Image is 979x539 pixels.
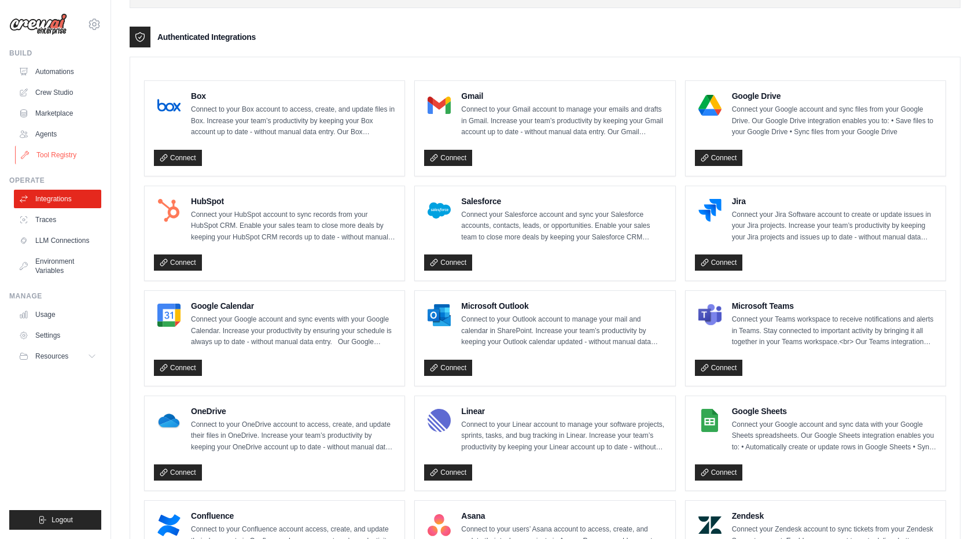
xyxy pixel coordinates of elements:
p: Connect to your Linear account to manage your software projects, sprints, tasks, and bug tracking... [461,419,665,453]
p: Connect your Google account and sync data with your Google Sheets spreadsheets. Our Google Sheets... [732,419,936,453]
h4: Google Calendar [191,300,395,312]
img: Confluence Logo [157,514,181,537]
a: Connect [154,360,202,376]
a: Connect [154,464,202,481]
a: Tool Registry [15,146,102,164]
p: Connect your Google account and sync events with your Google Calendar. Increase your productivity... [191,314,395,348]
h4: Confluence [191,510,395,522]
h4: Salesforce [461,195,665,207]
a: Crew Studio [14,83,101,102]
img: OneDrive Logo [157,409,181,432]
h4: Microsoft Teams [732,300,936,312]
a: Agents [14,125,101,143]
img: Google Sheets Logo [698,409,722,432]
h3: Authenticated Integrations [157,31,256,43]
img: Gmail Logo [428,94,451,117]
h4: Linear [461,405,665,417]
a: Connect [695,464,743,481]
p: Connect to your Box account to access, create, and update files in Box. Increase your team’s prod... [191,104,395,138]
a: Connect [695,150,743,166]
h4: Box [191,90,395,102]
img: Google Drive Logo [698,94,722,117]
span: Resources [35,352,68,361]
a: Connect [695,254,743,271]
img: Box Logo [157,94,181,117]
img: Asana Logo [428,514,451,537]
img: Zendesk Logo [698,514,722,537]
h4: Google Sheets [732,405,936,417]
p: Connect your Salesforce account and sync your Salesforce accounts, contacts, leads, or opportunit... [461,209,665,243]
p: Connect to your OneDrive account to access, create, and update their files in OneDrive. Increase ... [191,419,395,453]
button: Resources [14,347,101,366]
p: Connect to your Outlook account to manage your mail and calendar in SharePoint. Increase your tea... [461,314,665,348]
img: HubSpot Logo [157,199,181,222]
a: Connect [154,254,202,271]
span: Logout [51,515,73,525]
a: Automations [14,62,101,81]
a: Settings [14,326,101,345]
h4: Microsoft Outlook [461,300,665,312]
p: Connect your HubSpot account to sync records from your HubSpot CRM. Enable your sales team to clo... [191,209,395,243]
img: Linear Logo [428,409,451,432]
p: Connect your Teams workspace to receive notifications and alerts in Teams. Stay connected to impo... [732,314,936,348]
img: Salesforce Logo [428,199,451,222]
a: Connect [424,254,472,271]
img: Logo [9,13,67,35]
h4: Zendesk [732,510,936,522]
h4: OneDrive [191,405,395,417]
img: Google Calendar Logo [157,304,181,327]
img: Microsoft Outlook Logo [428,304,451,327]
div: Operate [9,176,101,185]
h4: Gmail [461,90,665,102]
img: Microsoft Teams Logo [698,304,722,327]
h4: Google Drive [732,90,936,102]
img: Jira Logo [698,199,722,222]
a: LLM Connections [14,231,101,250]
a: Integrations [14,190,101,208]
h4: Asana [461,510,665,522]
p: Connect to your Gmail account to manage your emails and drafts in Gmail. Increase your team’s pro... [461,104,665,138]
a: Connect [695,360,743,376]
p: Connect your Google account and sync files from your Google Drive. Our Google Drive integration e... [732,104,936,138]
h4: HubSpot [191,195,395,207]
a: Marketplace [14,104,101,123]
p: Connect your Jira Software account to create or update issues in your Jira projects. Increase you... [732,209,936,243]
a: Connect [424,150,472,166]
h4: Jira [732,195,936,207]
a: Connect [424,464,472,481]
div: Build [9,49,101,58]
a: Connect [154,150,202,166]
a: Environment Variables [14,252,101,280]
a: Traces [14,211,101,229]
a: Connect [424,360,472,376]
button: Logout [9,510,101,530]
a: Usage [14,305,101,324]
div: Manage [9,291,101,301]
